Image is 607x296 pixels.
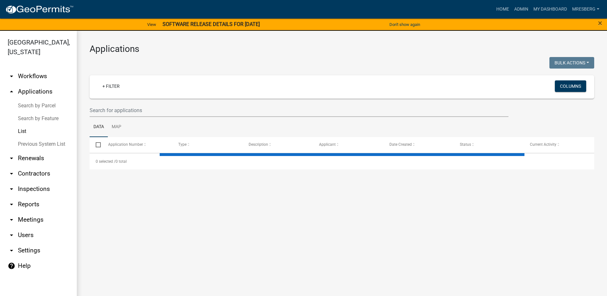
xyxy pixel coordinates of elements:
[598,19,602,27] button: Close
[163,21,260,27] strong: SOFTWARE RELEASE DETAILS FOR [DATE]
[8,185,15,193] i: arrow_drop_down
[108,117,125,137] a: Map
[102,137,172,152] datatable-header-cell: Application Number
[145,19,159,30] a: View
[494,3,512,15] a: Home
[90,137,102,152] datatable-header-cell: Select
[319,142,336,147] span: Applicant
[8,201,15,208] i: arrow_drop_down
[8,170,15,177] i: arrow_drop_down
[453,137,524,152] datatable-header-cell: Status
[555,80,586,92] button: Columns
[8,262,15,270] i: help
[8,247,15,254] i: arrow_drop_down
[383,137,454,152] datatable-header-cell: Date Created
[249,142,268,147] span: Description
[8,154,15,162] i: arrow_drop_down
[243,137,313,152] datatable-header-cell: Description
[512,3,531,15] a: Admin
[8,88,15,95] i: arrow_drop_up
[90,117,108,137] a: Data
[531,3,570,15] a: My Dashboard
[8,216,15,224] i: arrow_drop_down
[389,142,412,147] span: Date Created
[90,153,594,169] div: 0 total
[90,104,508,117] input: Search for applications
[524,137,594,152] datatable-header-cell: Current Activity
[530,142,556,147] span: Current Activity
[172,137,243,152] datatable-header-cell: Type
[90,44,594,54] h3: Applications
[387,19,423,30] button: Don't show again
[598,19,602,28] span: ×
[570,3,602,15] a: mresberg
[8,72,15,80] i: arrow_drop_down
[460,142,471,147] span: Status
[96,159,116,164] span: 0 selected /
[8,231,15,239] i: arrow_drop_down
[313,137,383,152] datatable-header-cell: Applicant
[97,80,125,92] a: + Filter
[178,142,187,147] span: Type
[108,142,143,147] span: Application Number
[549,57,594,69] button: Bulk Actions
